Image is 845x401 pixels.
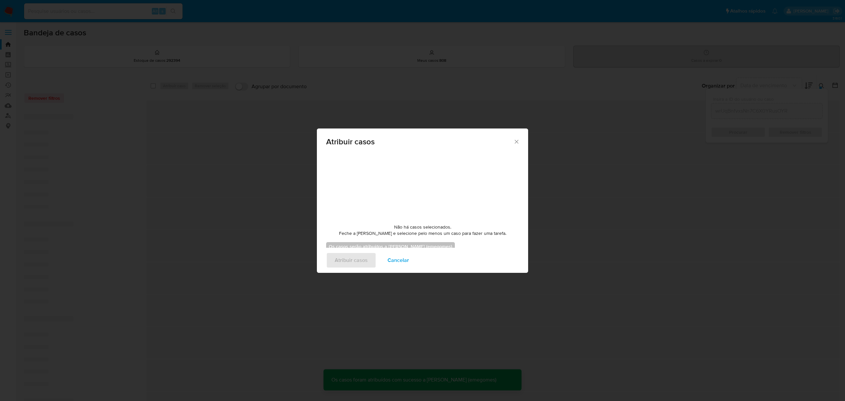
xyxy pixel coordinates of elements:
button: Fechar a janela [513,138,519,144]
span: Feche a [PERSON_NAME] e selecione pelo menos um caso para fazer uma tarefa. [339,230,506,237]
div: assign-modal [317,128,528,273]
img: yH5BAEAAAAALAAAAAABAAEAAAIBRAA7 [373,153,472,219]
button: Cancelar [379,252,418,268]
span: Cancelar [388,253,409,268]
span: Atribuir casos [326,138,513,146]
span: Não há casos selecionados. [394,224,451,231]
b: Os casos serão atribuídos a [PERSON_NAME] (emegomes) [329,243,452,250]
